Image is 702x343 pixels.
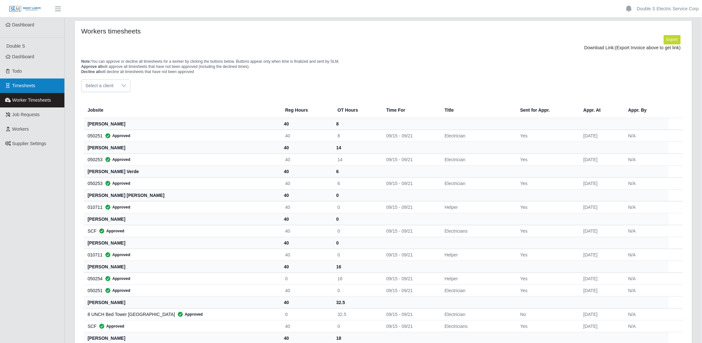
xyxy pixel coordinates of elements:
[12,54,34,59] span: Dashboard
[381,225,440,237] td: 09/15 - 09/21
[332,273,381,284] td: 16
[332,201,381,213] td: 0
[332,284,381,296] td: 0
[103,287,130,294] span: Approved
[332,249,381,261] td: 0
[332,153,381,165] td: 14
[81,70,100,74] span: Decline all
[84,189,280,201] th: [PERSON_NAME] [PERSON_NAME]
[103,252,130,258] span: Approved
[12,97,51,103] span: Worker Timesheets
[440,249,515,261] td: Helper
[88,156,275,163] div: 050253
[332,225,381,237] td: 0
[615,45,681,50] span: (Export Invoice above to get link)
[515,153,578,165] td: Yes
[280,213,333,225] th: 40
[381,308,440,320] td: 09/15 - 09/21
[440,273,515,284] td: Helper
[381,320,440,332] td: 09/15 - 09/21
[280,142,333,153] th: 40
[578,130,623,142] td: [DATE]
[623,102,669,118] th: Appr. By
[515,249,578,261] td: Yes
[623,308,669,320] td: N/A
[6,43,25,49] span: Double S
[97,228,124,234] span: Approved
[515,201,578,213] td: Yes
[515,284,578,296] td: Yes
[88,228,275,234] div: SCF
[280,320,333,332] td: 40
[578,201,623,213] td: [DATE]
[440,284,515,296] td: Electrician
[280,296,333,308] th: 40
[515,130,578,142] td: Yes
[515,308,578,320] td: No
[381,284,440,296] td: 09/15 - 09/21
[578,308,623,320] td: [DATE]
[332,296,381,308] th: 32.5
[86,44,681,51] div: Download Link:
[280,130,333,142] td: 40
[97,323,124,329] span: Approved
[332,308,381,320] td: 32.5
[440,201,515,213] td: Helper
[280,102,333,118] th: Reg Hours
[332,142,381,153] th: 14
[81,59,686,74] p: You can approve or decline all timesheets for a worker by clicking the buttons below. Buttons app...
[84,102,280,118] th: Jobsite
[88,133,275,139] div: 050251
[280,308,333,320] td: 0
[623,201,669,213] td: N/A
[88,204,275,210] div: 010711
[381,249,440,261] td: 09/15 - 09/21
[84,165,280,177] th: [PERSON_NAME] verde
[280,261,333,273] th: 40
[103,180,130,187] span: Approved
[578,249,623,261] td: [DATE]
[440,320,515,332] td: Electricians
[84,237,280,249] th: [PERSON_NAME]
[280,273,333,284] td: 0
[440,102,515,118] th: Title
[332,177,381,189] td: 6
[280,189,333,201] th: 40
[81,80,117,92] span: Select a client
[623,320,669,332] td: N/A
[332,130,381,142] td: 8
[84,142,280,153] th: [PERSON_NAME]
[578,284,623,296] td: [DATE]
[332,102,381,118] th: OT Hours
[381,102,440,118] th: Time For
[332,261,381,273] th: 16
[623,177,669,189] td: N/A
[103,204,130,210] span: Approved
[623,284,669,296] td: N/A
[623,153,669,165] td: N/A
[280,237,333,249] th: 40
[12,22,34,27] span: Dashboard
[637,5,699,12] a: Double S Electric Service Corp
[332,320,381,332] td: 0
[12,126,29,132] span: Workers
[623,225,669,237] td: N/A
[664,35,681,44] button: Export
[88,311,275,318] div: 8 UNCH Bed Tower [GEOGRAPHIC_DATA]
[103,133,130,139] span: Approved
[515,320,578,332] td: Yes
[440,225,515,237] td: Electricians
[578,273,623,284] td: [DATE]
[381,201,440,213] td: 09/15 - 09/21
[103,275,130,282] span: Approved
[88,323,275,329] div: SCF
[280,249,333,261] td: 40
[515,102,578,118] th: Sent for Appr.
[515,225,578,237] td: Yes
[332,189,381,201] th: 0
[440,130,515,142] td: Electrician
[88,252,275,258] div: 010711
[332,237,381,249] th: 0
[515,273,578,284] td: Yes
[332,165,381,177] th: 6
